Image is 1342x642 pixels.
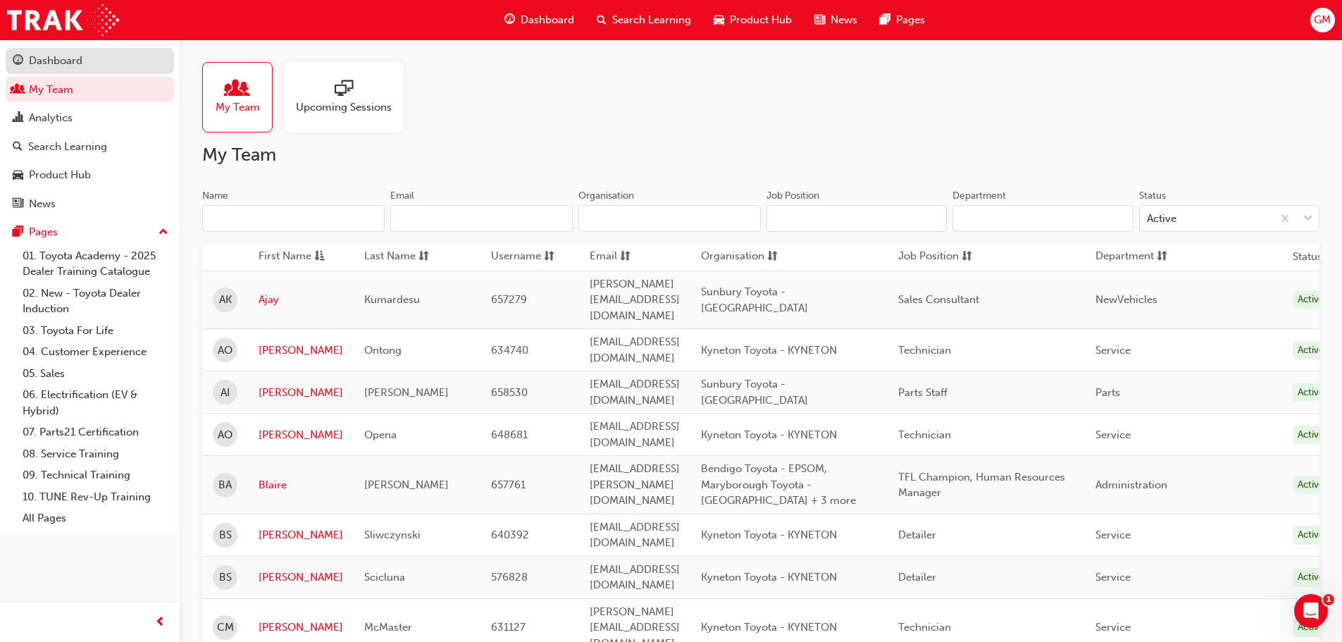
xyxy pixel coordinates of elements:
div: Name [202,189,228,203]
span: 576828 [491,571,528,584]
span: [EMAIL_ADDRESS][DOMAIN_NAME] [590,563,680,592]
div: Active [1293,476,1329,495]
button: Usernamesorting-icon [491,248,569,266]
button: Last Namesorting-icon [364,248,442,266]
span: NewVehicles [1095,293,1157,306]
span: Ontong [364,344,402,357]
th: Status [1293,249,1322,265]
span: search-icon [13,141,23,154]
span: people-icon [13,84,23,97]
span: sorting-icon [962,248,972,266]
span: Department [1095,248,1154,266]
span: Job Position [898,248,959,266]
span: Kyneton Toyota - KYNETON [701,529,837,541]
div: Active [1293,290,1329,309]
input: Department [952,205,1133,232]
span: Service [1095,621,1131,634]
a: My Team [202,62,284,132]
h2: My Team [202,144,1319,166]
span: people-icon [228,80,247,99]
div: Search Learning [28,139,107,155]
div: Status [1139,189,1166,203]
span: car-icon [714,11,724,29]
span: BA [218,477,232,493]
span: sorting-icon [418,248,429,266]
span: search-icon [597,11,607,29]
span: McMaster [364,621,412,634]
a: Ajay [259,292,343,308]
span: Sales Consultant [898,293,979,306]
span: car-icon [13,169,23,182]
div: Active [1293,568,1329,587]
div: Active [1147,211,1176,227]
iframe: Intercom live chat [1294,594,1328,628]
a: [PERSON_NAME] [259,527,343,543]
a: [PERSON_NAME] [259,342,343,359]
span: Username [491,248,541,266]
span: AI [220,385,230,401]
span: Sunbury Toyota - [GEOGRAPHIC_DATA] [701,285,808,314]
span: 631127 [491,621,526,634]
a: Search Learning [6,134,174,160]
a: search-iconSearch Learning [585,6,702,35]
span: Opena [364,428,397,441]
span: Service [1095,529,1131,541]
span: Parts [1095,386,1120,399]
span: Last Name [364,248,416,266]
span: Product Hub [730,12,792,28]
span: Pages [896,12,925,28]
a: 07. Parts21 Certification [17,421,174,443]
a: My Team [6,77,174,103]
span: prev-icon [155,614,166,631]
span: sessionType_ONLINE_URL-icon [335,80,353,99]
button: Job Positionsorting-icon [898,248,976,266]
span: CM [217,619,234,636]
div: Active [1293,526,1329,545]
span: pages-icon [880,11,890,29]
div: Dashboard [29,53,82,69]
a: 01. Toyota Academy - 2025 Dealer Training Catalogue [17,245,174,283]
div: Active [1293,341,1329,360]
span: sorting-icon [1157,248,1167,266]
span: 657279 [491,293,527,306]
span: [EMAIL_ADDRESS][DOMAIN_NAME] [590,378,680,407]
span: 634740 [491,344,528,357]
div: Product Hub [29,167,91,183]
span: up-icon [159,223,168,242]
a: Upcoming Sessions [284,62,415,132]
img: Trak [7,4,119,36]
span: Kyneton Toyota - KYNETON [701,621,837,634]
span: News [831,12,857,28]
a: Product Hub [6,162,174,188]
span: Kumardesu [364,293,420,306]
span: Service [1095,428,1131,441]
span: Dashboard [521,12,574,28]
span: BS [219,569,232,586]
span: GM [1314,12,1331,28]
span: Technician [898,621,951,634]
a: News [6,191,174,217]
a: news-iconNews [803,6,869,35]
a: 04. Customer Experience [17,341,174,363]
a: pages-iconPages [869,6,936,35]
span: 657761 [491,479,526,491]
div: Active [1293,426,1329,445]
span: [EMAIL_ADDRESS][DOMAIN_NAME] [590,335,680,364]
span: Parts Staff [898,386,948,399]
span: [EMAIL_ADDRESS][DOMAIN_NAME] [590,521,680,550]
span: Kyneton Toyota - KYNETON [701,344,837,357]
span: Scicluna [364,571,405,584]
span: Email [590,248,617,266]
div: Active [1293,383,1329,402]
span: Detailer [898,529,936,541]
a: 03. Toyota For Life [17,320,174,342]
span: [PERSON_NAME] [364,386,449,399]
button: Organisationsorting-icon [701,248,778,266]
span: 640392 [491,529,529,541]
span: down-icon [1303,210,1313,228]
span: My Team [216,99,260,116]
span: Kyneton Toyota - KYNETON [701,428,837,441]
span: news-icon [13,198,23,211]
input: Name [202,205,385,232]
a: guage-iconDashboard [493,6,585,35]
